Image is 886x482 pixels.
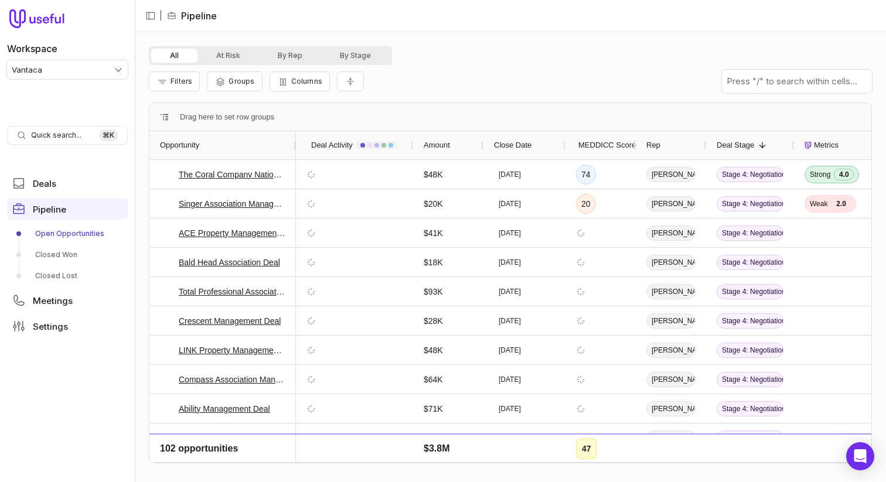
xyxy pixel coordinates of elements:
span: $71K [424,402,443,416]
span: Columns [291,77,322,86]
a: Crescent Management Deal [179,314,281,328]
div: Open Intercom Messenger [846,442,874,470]
a: The Coral Company Nationals [179,167,285,182]
span: $28K [424,314,443,328]
time: [DATE] [499,170,521,179]
a: Deals [7,173,128,194]
span: Stage 4: Negotiation [717,430,783,446]
div: Row Groups [180,110,274,124]
div: 74 [576,165,596,184]
label: Workspace [7,42,57,56]
a: Crummack [PERSON_NAME] Deal [179,460,285,474]
a: Pipeline [7,199,128,220]
span: Stage 4: Negotiation [717,343,783,358]
li: Pipeline [167,9,217,23]
span: [PERSON_NAME] [646,372,696,387]
time: [DATE] [499,404,521,413]
span: Weak [810,199,827,208]
span: Stage 4: Negotiation [717,167,783,182]
span: $41K [424,226,443,240]
span: Strong [810,170,830,179]
span: [PERSON_NAME] [646,196,696,211]
a: ACE Property Management, Inc. - New Deal [179,226,285,240]
button: By Stage [321,49,390,63]
button: Collapse all rows [337,71,364,92]
input: Press "/" to search within cells... [722,70,872,93]
span: $93K [424,285,443,299]
span: Opportunity [160,138,199,152]
button: All [151,49,197,63]
span: $48K [424,343,443,357]
button: Group Pipeline [207,71,262,91]
span: Close Date [494,138,531,152]
div: 20 [576,194,596,214]
span: Stage 3: Confirmation [717,460,783,475]
span: Pipeline [33,205,66,214]
span: 4.0 [834,462,854,473]
button: Columns [270,71,330,91]
div: Pipeline submenu [7,224,128,285]
a: Open Opportunities [7,224,128,243]
button: By Rep [259,49,321,63]
span: [PERSON_NAME] [646,167,696,182]
span: Filters [171,77,192,86]
time: [DATE] [499,287,521,296]
button: Filter Pipeline [149,71,200,91]
span: Deal Activity [311,138,353,152]
span: -- [424,460,429,474]
span: $20K [424,197,443,211]
span: [PERSON_NAME] [646,284,696,299]
span: MEDDICC Score [578,138,636,152]
span: | [159,9,162,23]
span: Stage 4: Negotiation [717,225,783,241]
span: $18K [424,255,443,269]
span: Meetings [33,296,73,305]
button: At Risk [197,49,259,63]
a: Closed Lost [7,266,128,285]
div: MEDDICC Score [576,131,625,159]
span: Deal Stage [717,138,754,152]
time: [DATE] [499,228,521,238]
kbd: ⌘ K [99,129,118,141]
span: Stage 4: Negotiation [717,255,783,270]
a: LINK Property Management - New Deal [179,343,285,357]
span: Stage 4: Negotiation [717,401,783,416]
time: [DATE] [499,199,521,208]
span: Settings [33,322,68,331]
button: Collapse sidebar [142,7,159,25]
a: Clarity Association Management Services, Inc. Deal [179,431,285,445]
time: [DATE] [499,433,521,443]
a: Singer Association Management - New Deal [179,197,285,211]
span: $64K [424,372,443,387]
a: Ability Management Deal [179,402,270,416]
span: [PERSON_NAME] [646,313,696,329]
a: Total Professional Association Management - New Deal [179,285,285,299]
a: Closed Won [7,245,128,264]
span: Metrics [814,138,839,152]
span: Fields Pierce [646,460,696,475]
span: Stage 4: Negotiation [717,284,783,299]
time: [DATE] [499,375,521,384]
span: [PERSON_NAME] [646,343,696,358]
span: Stage 4: Negotiation [717,372,783,387]
span: [PERSON_NAME] [646,430,696,446]
span: $48K [424,167,443,182]
span: 4.0 [834,169,854,180]
span: [PERSON_NAME] [646,401,696,416]
a: Compass Association Management Deal [179,372,285,387]
span: Stage 4: Negotiation [717,196,783,211]
time: [DATE] [499,316,521,326]
span: $57K [424,431,443,445]
time: [DATE] [499,346,521,355]
a: Meetings [7,290,128,311]
span: Deals [33,179,56,188]
span: Stage 4: Negotiation [717,313,783,329]
span: [PERSON_NAME] [646,225,696,241]
span: Rep [646,138,660,152]
span: Amount [424,138,450,152]
span: Strong [810,463,830,472]
div: 64 [576,457,596,477]
span: Drag here to set row groups [180,110,274,124]
span: Quick search... [31,131,81,140]
time: [DATE] [499,258,521,267]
